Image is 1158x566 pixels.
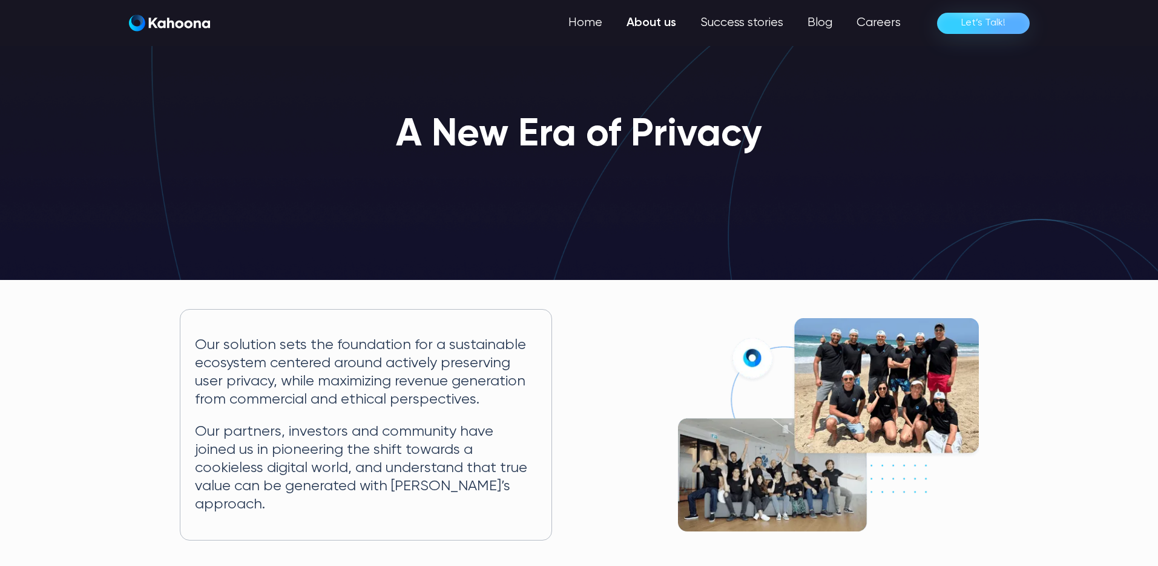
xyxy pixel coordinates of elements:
div: Let’s Talk! [961,13,1005,33]
a: Blog [795,11,844,35]
a: Success stories [688,11,795,35]
a: Careers [844,11,913,35]
h1: A New Era of Privacy [396,114,762,156]
a: Let’s Talk! [937,13,1030,34]
p: Our solution sets the foundation for a sustainable ecosystem centered around actively preserving ... [195,336,537,408]
a: Home [556,11,614,35]
a: About us [614,11,688,35]
a: home [129,15,210,32]
p: Our partners, investors and community have joined us in pioneering the shift towards a cookieless... [195,423,537,513]
img: Kahoona logo white [129,15,210,32]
